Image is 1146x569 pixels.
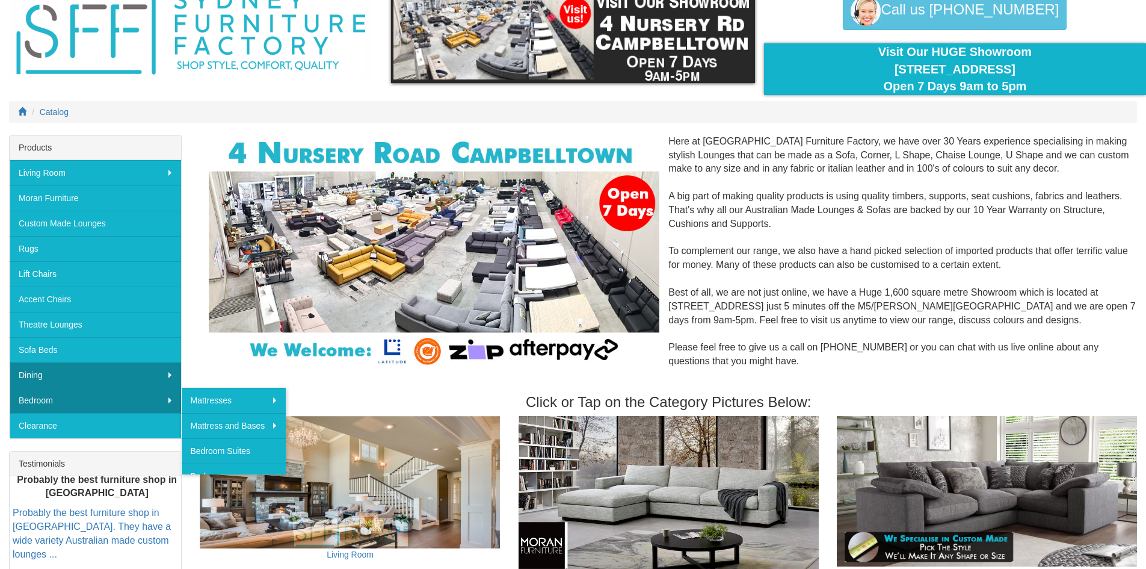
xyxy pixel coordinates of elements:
a: Bedroom Suites [181,438,286,464]
img: Living Room [200,416,500,549]
a: Living Room [327,550,374,559]
h3: Click or Tap on the Category Pictures Below: [200,394,1137,410]
b: Probably the best furniture shop in [GEOGRAPHIC_DATA] [17,474,177,499]
a: Theatre Lounges [10,312,181,337]
a: Mattresses [181,388,286,413]
div: Here at [GEOGRAPHIC_DATA] Furniture Factory, we have over 30 Years experience specialising in mak... [200,135,1137,382]
a: Living Room [10,160,181,185]
a: Rugs [10,236,181,261]
img: Corner Modular Lounges [209,135,659,369]
a: Mattress and Bases [181,413,286,438]
a: Custom Made Lounges [10,211,181,236]
img: Custom Made Lounges [837,416,1137,567]
a: Dining [10,362,181,388]
div: Visit Our HUGE Showroom [STREET_ADDRESS] Open 7 Days 9am to 5pm [773,43,1137,95]
a: Bedroom [10,388,181,413]
a: Moran Furniture [10,185,181,211]
a: Clearance [10,413,181,438]
a: Sofa Beds [10,337,181,362]
img: Moran Furniture [519,416,819,568]
div: Products [10,135,181,160]
a: Accent Chairs [10,287,181,312]
a: Beds [181,464,286,489]
a: Catalog [40,107,69,117]
div: Testimonials [10,452,181,476]
a: Probably the best furniture shop in [GEOGRAPHIC_DATA]. They have a wide variety Australian made c... [13,508,171,559]
a: Lift Chairs [10,261,181,287]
